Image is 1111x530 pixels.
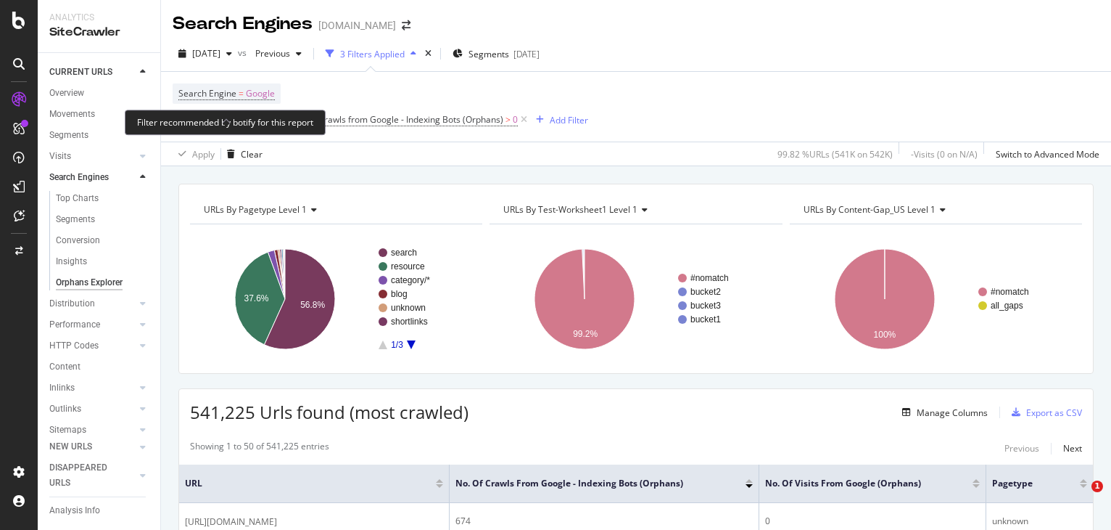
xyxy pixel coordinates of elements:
span: pagetype [992,477,1058,490]
div: - Visits ( 0 on N/A ) [911,148,978,160]
h4: URLs By Content-Gap_US Level 1 [801,198,1069,221]
div: DISAPPEARED URLS [49,460,123,491]
div: Segments [56,212,95,227]
div: [DATE] [513,48,540,60]
div: Inlinks [49,380,75,396]
button: Add Filter [530,111,588,129]
text: 99.2% [573,330,598,340]
button: Apply [173,142,215,166]
span: 0 [513,110,518,130]
span: URLs By Content-Gap_US Level 1 [804,203,936,216]
span: Segments [468,48,509,60]
a: Content [49,359,150,375]
a: Top Charts [56,191,150,206]
div: 0 [765,515,980,528]
a: DISAPPEARED URLS [49,460,136,491]
div: [DOMAIN_NAME] [318,18,396,33]
span: 541,225 Urls found (most crawled) [190,400,468,424]
svg: A chart. [490,236,778,362]
div: Movements [49,107,95,122]
span: No. of Visits from Google (Orphans) [765,477,951,490]
text: bucket2 [690,287,721,297]
text: all_gaps [991,301,1023,311]
button: Previous [1004,440,1039,457]
div: Sitemaps [49,423,86,438]
span: > [505,113,511,126]
text: bucket3 [690,301,721,311]
div: Segments [49,128,88,143]
span: URL [185,477,432,490]
a: CURRENT URLS [49,65,136,80]
div: SiteCrawler [49,24,149,41]
span: URLs By pagetype Level 1 [204,203,307,216]
div: Showing 1 to 50 of 541,225 entries [190,440,329,457]
div: Switch to Advanced Mode [996,148,1099,160]
span: No. of Crawls from Google - Indexing Bots (Orphans) [455,477,724,490]
a: Movements [49,107,150,122]
a: Conversion [56,233,150,248]
text: category/* [391,275,430,285]
div: Overview [49,86,84,101]
span: Previous [249,47,290,60]
span: URLs By test-worksheet1 Level 1 [503,203,637,216]
div: times [422,46,434,61]
span: vs [238,46,249,59]
div: 99.82 % URLs ( 541K on 542K ) [777,148,893,160]
text: resource [391,261,425,272]
div: Add Filter [550,114,588,126]
div: Analysis Info [49,503,100,518]
text: 100% [873,330,896,340]
button: 3 Filters Applied [320,42,422,65]
div: Export as CSV [1026,407,1082,419]
div: Next [1063,442,1082,454]
div: Performance [49,317,100,333]
div: Apply [192,148,215,160]
a: Analysis Info [49,503,150,518]
a: Outlinks [49,401,136,417]
div: arrow-right-arrow-left [402,20,410,30]
a: Performance [49,317,136,333]
a: Sitemaps [49,423,136,438]
a: HTTP Codes [49,338,136,354]
svg: A chart. [190,236,479,362]
div: Content [49,359,80,375]
text: #nomatch [991,287,1029,297]
iframe: Intercom live chat [1062,481,1096,515]
span: [URL][DOMAIN_NAME] [185,515,277,529]
button: Next [1063,440,1082,457]
span: Search Engine [178,87,236,99]
button: Export as CSV [1006,401,1082,424]
div: 3 Filters Applied [340,48,405,60]
a: Search Engines [49,170,136,185]
text: shortlinks [391,317,428,327]
div: CURRENT URLS [49,65,112,80]
a: Segments [56,212,150,227]
button: [DATE] [173,42,238,65]
text: 37.6% [244,293,268,303]
div: Conversion [56,233,100,248]
text: 56.8% [300,301,325,311]
text: 1/3 [391,340,403,350]
button: Clear [221,142,263,166]
button: Previous [249,42,307,65]
a: Overview [49,86,150,101]
span: 2025 Sep. 26th [192,47,220,60]
h4: URLs By pagetype Level 1 [201,198,469,221]
text: search [391,248,417,258]
span: Google [246,83,275,104]
div: Search Engines [49,170,109,185]
span: 1 [1091,481,1103,492]
a: NEW URLS [49,439,136,454]
button: Switch to Advanced Mode [990,142,1099,166]
h4: URLs By test-worksheet1 Level 1 [500,198,769,221]
div: Analytics [49,12,149,24]
a: Inlinks [49,380,136,396]
text: #nomatch [690,273,729,283]
div: Orphans Explorer [56,275,123,290]
a: Distribution [49,296,136,311]
div: 674 [455,515,753,528]
span: = [239,87,244,99]
div: Distribution [49,296,95,311]
div: NEW URLS [49,439,92,454]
